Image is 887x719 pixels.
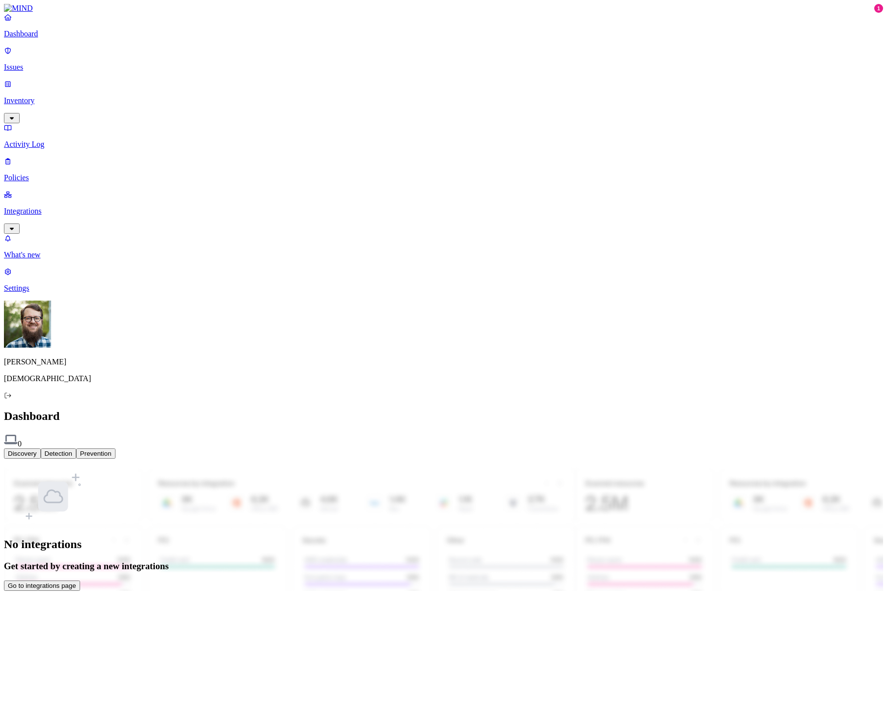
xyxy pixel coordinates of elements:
[4,173,883,182] p: Policies
[4,29,883,38] p: Dashboard
[4,96,883,105] p: Inventory
[4,4,883,13] a: MIND
[4,157,883,182] a: Policies
[4,46,883,72] a: Issues
[4,234,883,259] a: What's new
[874,4,883,13] div: 1
[4,358,883,366] p: [PERSON_NAME]
[4,250,883,259] p: What's new
[4,80,883,122] a: Inventory
[41,448,76,459] button: Detection
[4,410,883,423] h2: Dashboard
[4,4,33,13] img: MIND
[4,538,883,551] h1: No integrations
[4,140,883,149] p: Activity Log
[24,467,83,526] img: integrations-empty-state
[76,448,115,459] button: Prevention
[4,63,883,72] p: Issues
[4,301,51,348] img: Rick Heil
[4,190,883,232] a: Integrations
[4,448,41,459] button: Discovery
[4,284,883,293] p: Settings
[4,561,883,572] h3: Get started by creating a new integrations
[18,440,22,448] span: 0
[4,267,883,293] a: Settings
[4,207,883,216] p: Integrations
[4,123,883,149] a: Activity Log
[4,374,883,383] p: [DEMOGRAPHIC_DATA]
[4,13,883,38] a: Dashboard
[4,581,80,591] button: Go to integrations page
[4,433,18,446] img: svg%3e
